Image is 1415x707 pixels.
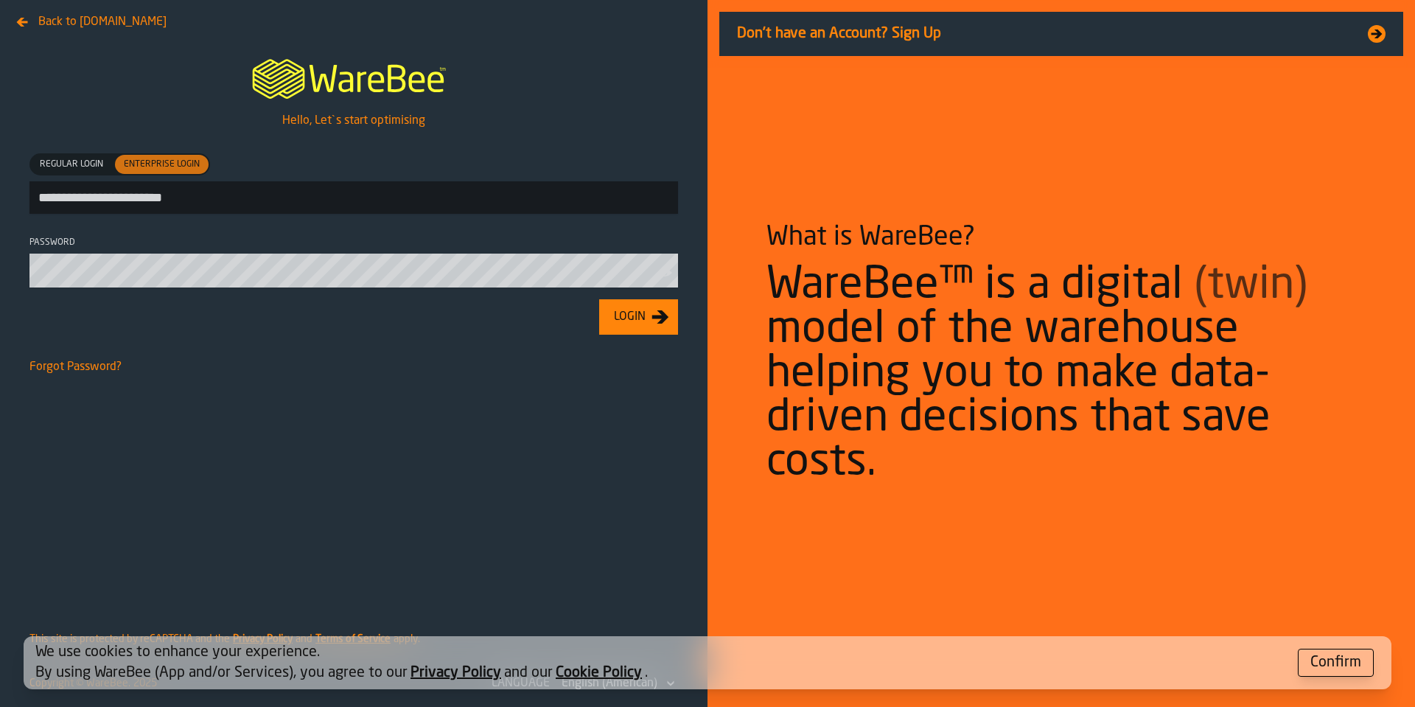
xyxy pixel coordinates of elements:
label: button-toolbar-Password [29,237,678,288]
button: button- [1298,649,1374,677]
p: Hello, Let`s start optimising [282,112,425,130]
button: button-Login [599,299,678,335]
span: Back to [DOMAIN_NAME] [38,13,167,31]
button: button-toolbar-Password [657,265,675,280]
div: thumb [31,155,112,174]
a: Back to [DOMAIN_NAME] [12,12,172,24]
div: We use cookies to enhance your experience. By using WareBee (App and/or Services), you agree to o... [35,642,1286,683]
div: alert-[object Object] [24,636,1391,689]
label: button-toolbar-[object Object] [29,153,678,214]
span: Enterprise Login [118,158,206,171]
div: WareBee™ is a digital model of the warehouse helping you to make data-driven decisions that save ... [766,264,1356,485]
label: button-switch-multi-Regular Login [29,153,113,175]
span: Don't have an Account? Sign Up [737,24,1350,44]
div: Login [608,308,651,326]
label: button-switch-multi-Enterprise Login [113,153,210,175]
span: Regular Login [34,158,109,171]
div: What is WareBee? [766,223,975,252]
input: button-toolbar-[object Object] [29,181,678,214]
a: Forgot Password? [29,361,122,373]
a: Privacy Policy [410,666,501,680]
a: logo-header [239,41,468,112]
div: Password [29,237,678,248]
a: Cookie Policy [556,666,642,680]
input: button-toolbar-Password [29,254,678,288]
div: thumb [115,155,209,174]
span: (twin) [1194,264,1307,308]
div: Confirm [1310,652,1361,673]
a: Don't have an Account? Sign Up [719,12,1403,56]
